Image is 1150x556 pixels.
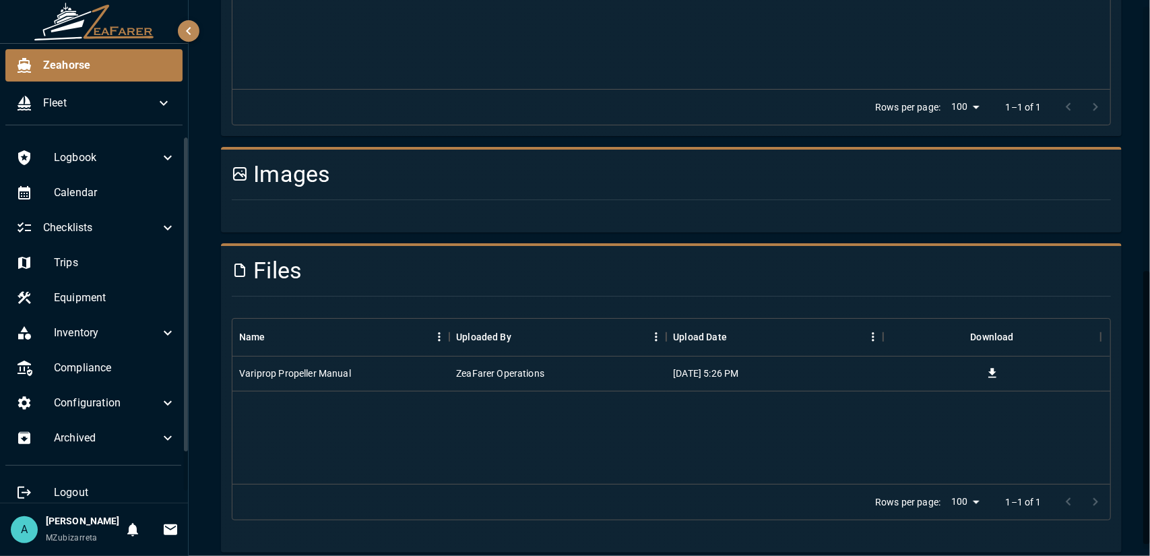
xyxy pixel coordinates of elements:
[946,97,984,117] div: 100
[5,387,187,419] div: Configuration
[970,318,1013,356] div: Download
[5,87,183,119] div: Fleet
[43,220,160,236] span: Checklists
[43,57,172,73] span: Zeahorse
[54,185,176,201] span: Calendar
[54,255,176,271] span: Trips
[34,3,155,40] img: ZeaFarer Logo
[883,318,1100,356] div: Download
[946,492,984,512] div: 100
[875,100,940,114] p: Rows per page:
[232,160,963,189] h4: Images
[239,367,351,380] div: Variprop Propeller Manual
[863,327,883,347] button: Menu
[232,257,963,285] h4: Files
[5,177,187,209] div: Calendar
[1006,100,1042,114] p: 1–1 of 1
[646,327,666,347] button: Menu
[5,49,183,82] div: Zeahorse
[5,317,187,349] div: Inventory
[54,360,176,376] span: Compliance
[5,282,187,314] div: Equipment
[46,533,98,543] span: MZubizarreta
[456,318,511,356] div: Uploaded By
[46,514,119,529] h6: [PERSON_NAME]
[239,318,265,356] div: Name
[511,328,530,346] button: Sort
[673,318,727,356] div: Upload Date
[11,516,38,543] div: A
[5,352,187,384] div: Compliance
[1006,495,1042,509] p: 1–1 of 1
[449,318,666,356] div: Uploaded By
[54,150,160,166] span: Logbook
[673,367,738,380] div: 10/4/2024, 5:26 PM
[456,367,544,380] div: ZeaFarer Operations
[982,363,1002,383] button: Download
[5,422,187,454] div: Archived
[265,328,284,346] button: Sort
[875,495,940,509] p: Rows per page:
[119,516,146,543] button: Notifications
[232,318,449,356] div: Name
[5,142,187,174] div: Logbook
[429,327,449,347] button: Menu
[54,485,176,501] span: Logout
[157,516,184,543] button: Invitations
[54,430,160,446] span: Archived
[54,290,176,306] span: Equipment
[5,476,187,509] div: Logout
[43,95,156,111] span: Fleet
[54,325,160,341] span: Inventory
[5,212,187,244] div: Checklists
[666,318,883,356] div: Upload Date
[5,247,187,279] div: Trips
[727,328,746,346] button: Sort
[54,395,160,411] span: Configuration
